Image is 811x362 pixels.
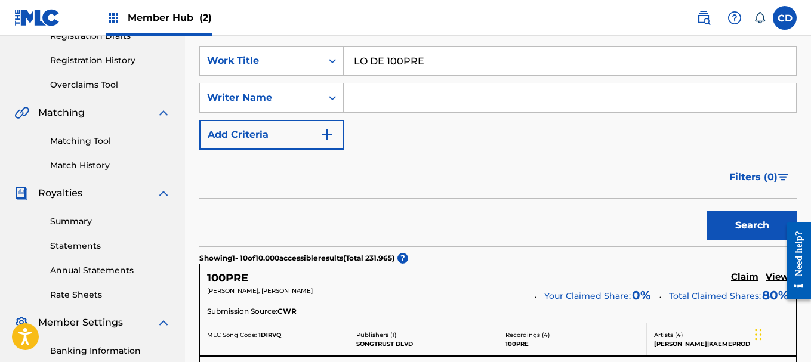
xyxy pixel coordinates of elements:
iframe: Resource Center [778,212,811,308]
a: Rate Sheets [50,289,171,301]
div: Widget de chat [751,305,811,362]
a: Registration History [50,54,171,67]
div: Arrastrar [755,317,762,352]
span: [PERSON_NAME], [PERSON_NAME] [207,287,313,295]
div: User Menu [773,6,797,30]
span: Submission Source: [207,306,277,317]
span: Member Settings [38,315,123,330]
span: MLC Song Code: [207,331,257,339]
p: Publishers ( 1 ) [356,330,491,339]
img: filter [778,174,788,181]
div: Notifications [754,12,766,24]
button: Filters (0) [722,162,797,192]
p: Showing 1 - 10 of 10.000 accessible results (Total 231.965 ) [199,253,394,264]
p: [PERSON_NAME]|KAEMEPROD [654,339,789,348]
h5: View [766,271,789,283]
span: CWR [277,306,297,317]
img: MLC Logo [14,9,60,26]
span: Your Claimed Share: [544,290,631,302]
span: Filters ( 0 ) [729,170,778,184]
img: Royalties [14,186,29,200]
span: Total Claimed Shares: [669,290,761,301]
span: ? [397,253,408,264]
a: Public Search [692,6,716,30]
a: Matching Tool [50,135,171,147]
span: Royalties [38,186,82,200]
button: Search [707,211,797,240]
img: Top Rightsholders [106,11,121,25]
a: Banking Information [50,345,171,357]
img: 9d2ae6d4665cec9f34b9.svg [320,128,334,142]
img: help [727,11,742,25]
div: Work Title [207,54,314,68]
h5: Claim [731,271,758,283]
a: Statements [50,240,171,252]
span: (2) [199,12,212,23]
span: Matching [38,106,85,120]
div: Help [723,6,747,30]
p: SONGTRUST BLVD [356,339,491,348]
button: Add Criteria [199,120,344,150]
img: Matching [14,106,29,120]
span: Member Hub [128,11,212,24]
iframe: Chat Widget [751,305,811,362]
img: search [696,11,711,25]
a: Summary [50,215,171,228]
form: Search Form [199,46,797,246]
div: Writer Name [207,91,314,105]
p: 100PRE [505,339,640,348]
img: Member Settings [14,315,29,330]
span: 80 % [762,286,789,304]
h5: 100PRE [207,271,248,285]
a: Annual Statements [50,264,171,277]
a: Registration Drafts [50,30,171,42]
p: Artists ( 4 ) [654,330,789,339]
a: Overclaims Tool [50,79,171,91]
span: 0 % [632,286,651,304]
a: View [766,271,789,284]
img: expand [156,186,171,200]
a: Match History [50,159,171,172]
img: expand [156,106,171,120]
img: expand [156,315,171,330]
p: Recordings ( 4 ) [505,330,640,339]
span: 1D1RVQ [258,331,281,339]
